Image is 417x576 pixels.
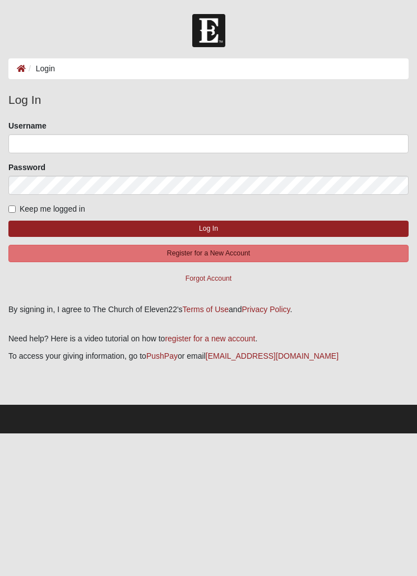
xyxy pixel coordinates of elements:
a: [EMAIL_ADDRESS][DOMAIN_NAME] [206,351,339,360]
legend: Log In [8,91,409,109]
label: Password [8,162,45,173]
li: Login [26,63,55,75]
a: register for a new account [165,334,255,343]
button: Log In [8,221,409,237]
a: Privacy Policy [242,305,290,314]
label: Username [8,120,47,131]
div: By signing in, I agree to The Church of Eleven22's and . [8,304,409,316]
span: Keep me logged in [20,204,85,213]
button: Register for a New Account [8,245,409,262]
a: Terms of Use [183,305,229,314]
input: Keep me logged in [8,205,16,213]
p: Need help? Here is a video tutorial on how to . [8,333,409,345]
a: PushPay [146,351,178,360]
img: Church of Eleven22 Logo [192,14,225,47]
p: To access your giving information, go to or email [8,350,409,362]
button: Forgot Account [8,270,409,287]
